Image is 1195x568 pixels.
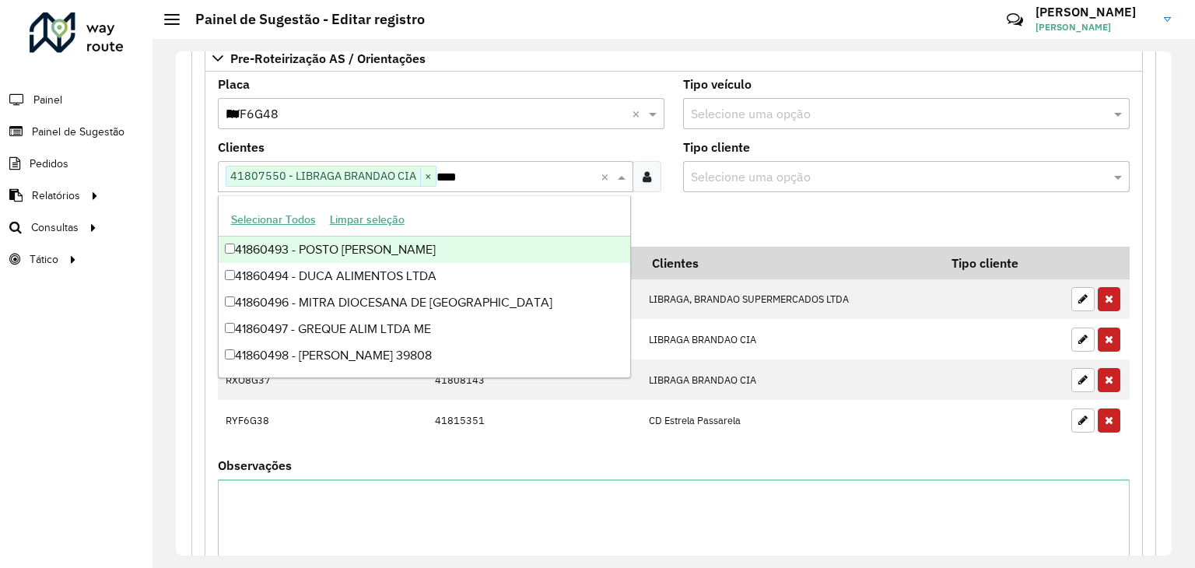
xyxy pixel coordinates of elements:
[230,52,426,65] span: Pre-Roteirização AS / Orientações
[1036,20,1152,34] span: [PERSON_NAME]
[30,251,58,268] span: Tático
[33,92,62,108] span: Painel
[641,319,941,359] td: LIBRAGA BRANDAO CIA
[683,138,750,156] label: Tipo cliente
[941,247,1063,279] th: Tipo cliente
[427,359,641,400] td: 41808143
[224,208,323,232] button: Selecionar Todos
[641,359,941,400] td: LIBRAGA BRANDAO CIA
[218,456,292,475] label: Observações
[218,75,250,93] label: Placa
[632,104,645,123] span: Clear all
[683,75,752,93] label: Tipo veículo
[219,316,631,342] div: 41860497 - GREQUE ALIM LTDA ME
[219,342,631,369] div: 41860498 - [PERSON_NAME] 39808
[323,208,412,232] button: Limpar seleção
[205,45,1143,72] a: Pre-Roteirização AS / Orientações
[30,156,68,172] span: Pedidos
[219,289,631,316] div: 41860496 - MITRA DIOCESANA DE [GEOGRAPHIC_DATA]
[601,167,614,186] span: Clear all
[641,279,941,320] td: LIBRAGA, BRANDAO SUPERMERCADOS LTDA
[641,400,941,440] td: CD Estrela Passarela
[641,247,941,279] th: Clientes
[219,237,631,263] div: 41860493 - POSTO [PERSON_NAME]
[1036,5,1152,19] h3: [PERSON_NAME]
[180,11,425,28] h2: Painel de Sugestão - Editar registro
[32,188,80,204] span: Relatórios
[420,167,436,186] span: ×
[226,167,420,185] span: 41807550 - LIBRAGA BRANDAO CIA
[218,359,303,400] td: RXO8G37
[218,195,632,378] ng-dropdown-panel: Options list
[998,3,1032,37] a: Contato Rápido
[32,124,124,140] span: Painel de Sugestão
[219,263,631,289] div: 41860494 - DUCA ALIMENTOS LTDA
[218,138,265,156] label: Clientes
[218,400,303,440] td: RYF6G38
[427,400,641,440] td: 41815351
[31,219,79,236] span: Consultas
